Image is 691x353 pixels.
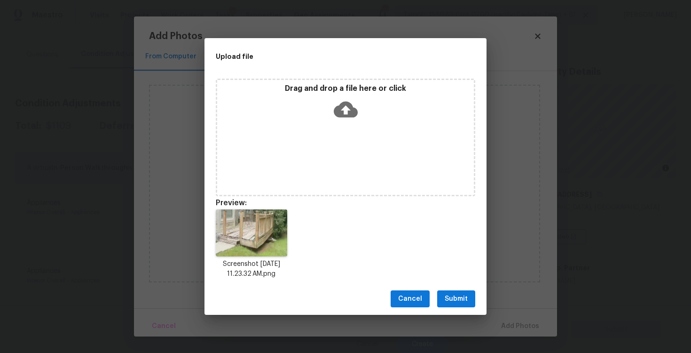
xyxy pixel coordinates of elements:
button: Cancel [391,290,430,308]
img: C1je9MhHpvUZAAAAAElFTkSuQmCC [216,209,287,257]
span: Submit [445,293,468,305]
span: Cancel [398,293,422,305]
p: Drag and drop a file here or click [217,84,474,94]
p: Screenshot [DATE] 11.23.32 AM.png [216,259,287,279]
button: Submit [437,290,475,308]
h2: Upload file [216,51,433,62]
